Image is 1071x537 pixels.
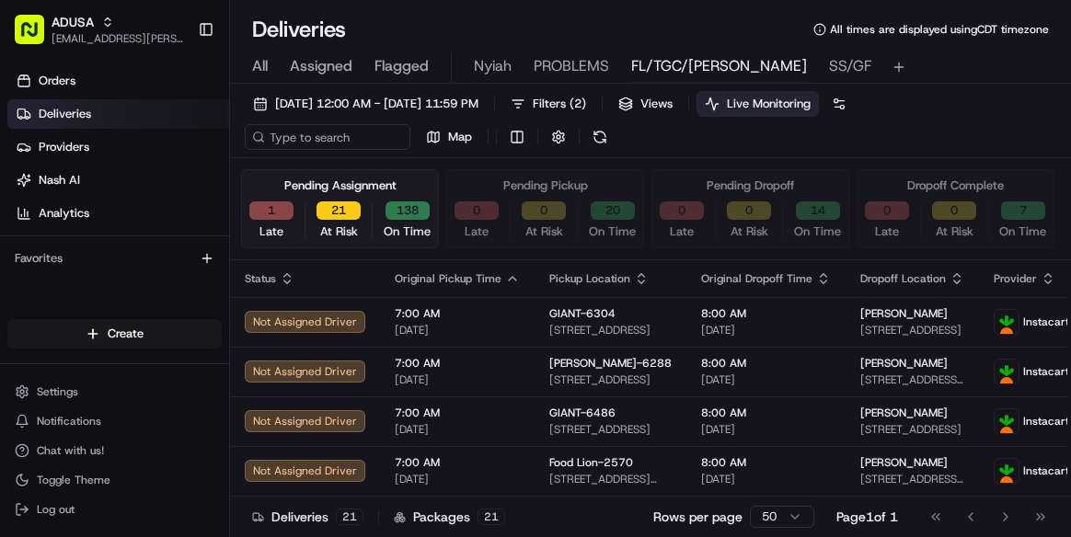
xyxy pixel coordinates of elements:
[660,201,704,220] button: 0
[1023,414,1069,428] span: Instacart
[7,438,222,463] button: Chat with us!
[39,139,89,155] span: Providers
[394,508,505,526] div: Packages
[731,223,768,240] span: At Risk
[587,124,613,150] button: Refresh
[252,15,346,44] h1: Deliveries
[829,55,871,77] span: SS/GF
[653,508,743,526] p: Rows per page
[1023,364,1069,379] span: Instacart
[7,166,229,195] a: Nash AI
[995,409,1019,433] img: profile_instacart_ahold_partner.png
[860,455,948,470] span: [PERSON_NAME]
[290,55,352,77] span: Assigned
[936,223,973,240] span: At Risk
[317,201,361,220] button: 21
[245,91,487,117] button: [DATE] 12:00 AM - [DATE] 11:59 PM
[418,124,480,150] button: Map
[7,7,190,51] button: ADUSA[EMAIL_ADDRESS][PERSON_NAME][DOMAIN_NAME]
[52,13,94,31] button: ADUSA
[448,129,472,145] span: Map
[860,406,948,420] span: [PERSON_NAME]
[7,99,229,129] a: Deliveries
[39,172,80,189] span: Nash AI
[631,55,807,77] span: FL/TGC/[PERSON_NAME]
[275,96,478,112] span: [DATE] 12:00 AM - [DATE] 11:59 PM
[534,55,609,77] span: PROBLEMS
[857,169,1054,248] div: Dropoff Complete0Late0At Risk7On Time
[794,223,841,240] span: On Time
[7,244,222,273] div: Favorites
[1023,463,1069,478] span: Instacart
[7,199,229,228] a: Analytics
[39,106,91,122] span: Deliveries
[7,132,229,162] a: Providers
[651,169,849,248] div: Pending Dropoff0Late0At Risk14On Time
[591,201,635,220] button: 20
[395,372,520,387] span: [DATE]
[7,408,222,434] button: Notifications
[384,223,431,240] span: On Time
[374,55,429,77] span: Flagged
[549,455,633,470] span: Food Lion-2570
[701,455,831,470] span: 8:00 AM
[395,271,501,286] span: Original Pickup Time
[533,96,586,112] span: Filters
[860,271,946,286] span: Dropoff Location
[7,379,222,405] button: Settings
[701,356,831,371] span: 8:00 AM
[701,422,831,437] span: [DATE]
[670,223,694,240] span: Late
[37,414,101,428] span: Notifications
[395,406,520,420] span: 7:00 AM
[860,422,964,437] span: [STREET_ADDRESS]
[999,223,1046,240] span: On Time
[549,306,616,321] span: GIANT-6304
[474,55,512,77] span: Nyiah
[549,472,672,486] span: [STREET_ADDRESS][PERSON_NAME]
[395,306,520,321] span: 7:00 AM
[7,66,229,96] a: Orders
[701,306,831,321] span: 8:00 AM
[7,319,222,348] button: Create
[701,323,831,337] span: [DATE]
[252,508,363,526] div: Deliveries
[549,323,672,337] span: [STREET_ADDRESS]
[241,169,439,248] div: Pending Assignment1Late21At Risk138On Time
[7,497,222,522] button: Log out
[245,124,410,150] input: Type to search
[245,271,276,286] span: Status
[37,443,104,458] span: Chat with us!
[589,223,636,240] span: On Time
[39,73,75,89] span: Orders
[707,177,794,194] div: Pending Dropoff
[701,271,812,286] span: Original Dropoff Time
[39,205,89,222] span: Analytics
[860,306,948,321] span: [PERSON_NAME]
[395,422,520,437] span: [DATE]
[1023,314,1069,329] span: Instacart
[525,223,563,240] span: At Risk
[995,310,1019,334] img: profile_instacart_ahold_partner.png
[320,223,358,240] span: At Risk
[37,473,110,487] span: Toggle Theme
[395,356,520,371] span: 7:00 AM
[549,271,630,286] span: Pickup Location
[522,201,566,220] button: 0
[907,177,1004,194] div: Dropoff Complete
[37,384,78,399] span: Settings
[7,467,222,493] button: Toggle Theme
[860,472,964,486] span: [STREET_ADDRESS][PERSON_NAME]
[252,55,268,77] span: All
[465,223,489,240] span: Late
[108,326,144,342] span: Create
[830,22,1049,37] span: All times are displayed using CDT timezone
[701,472,831,486] span: [DATE]
[995,360,1019,383] img: profile_instacart_ahold_partner.png
[796,201,840,220] button: 14
[549,422,672,437] span: [STREET_ADDRESS]
[549,372,672,387] span: [STREET_ADDRESS]
[932,201,976,220] button: 0
[395,323,520,337] span: [DATE]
